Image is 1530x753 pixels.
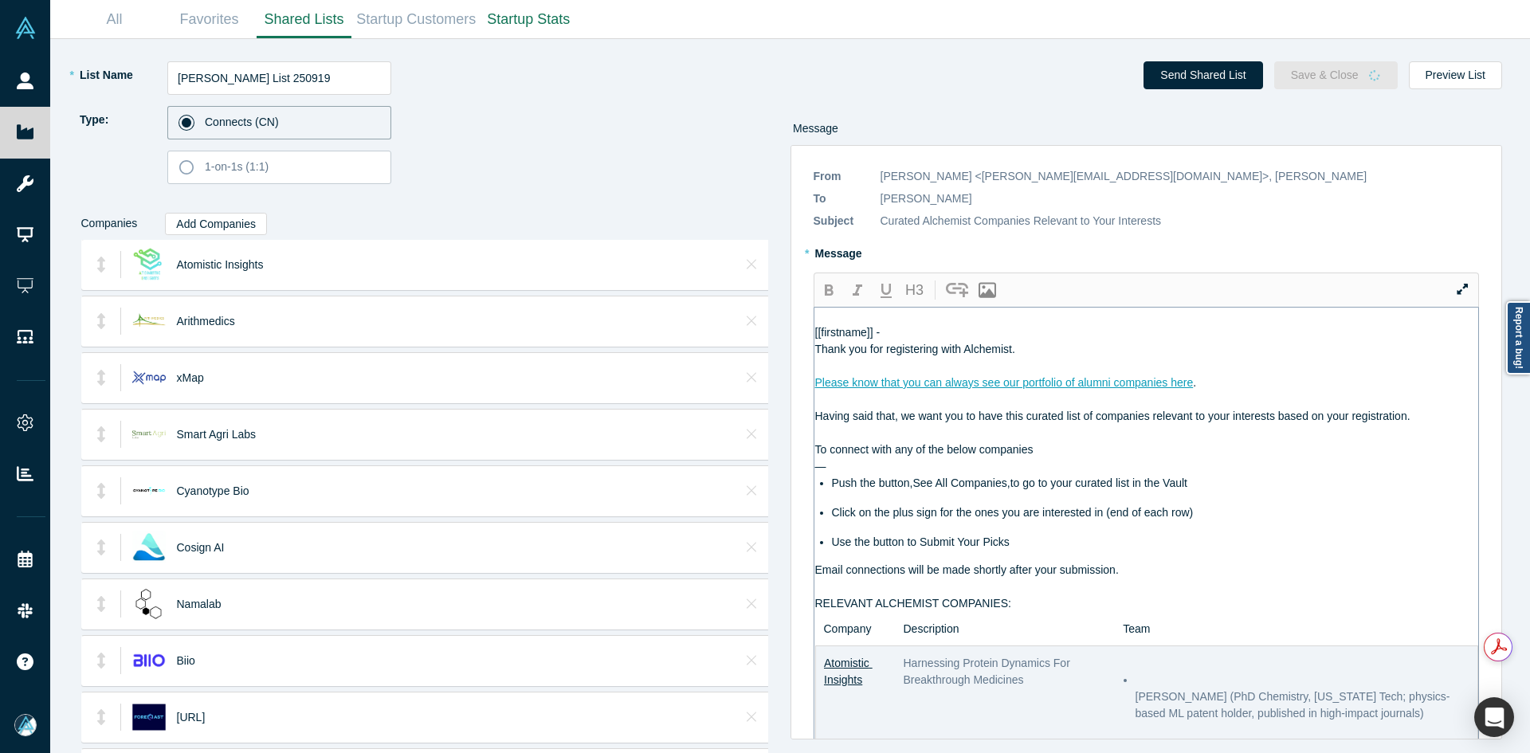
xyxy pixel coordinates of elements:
span: To connect with any of the below companies [815,443,1034,456]
li: xMapxMapClose [81,352,778,403]
span: Click on the plus sign for the ones you are interested in (end of each row) [832,506,1194,519]
button: Send Shared List [1144,61,1262,89]
div: Namalab [171,579,728,629]
th: Team [1115,612,1478,646]
img: Biio [132,644,166,677]
button: Add Companies [165,213,267,235]
img: Cyanotype Bio [132,474,166,508]
p: [PERSON_NAME] [881,190,972,207]
span: — [815,460,826,473]
a: Shared Lists [257,1,351,38]
img: Atomistic Insights [132,248,166,281]
th: Description [895,612,1115,646]
button: H3 [900,276,929,304]
button: Close [742,252,762,277]
input: List Name [167,61,391,95]
button: Close [742,591,762,617]
span: Connects (CN) [205,116,279,128]
div: [URL] [171,692,728,742]
span: Having said that, we want you to have this curated list of companies relevant to your interests b... [815,410,1410,422]
img: Namalab [132,587,166,621]
img: Arithmedics [132,304,166,338]
p: Harnessing Protein Dynamics For Breakthrough Medicines [904,655,1107,688]
button: Close [742,704,762,730]
p: Subject [814,213,869,229]
a: Startup Customers [351,1,481,38]
li: ArithmedicsArithmedicsClose [81,296,778,347]
div: Atomistic Insights [171,240,728,289]
li: Atomistic InsightsAtomistic InsightsClose [81,239,778,290]
label: Message [814,235,1480,267]
span: . [1193,376,1196,389]
button: Close [742,648,762,673]
p: [PERSON_NAME] <[PERSON_NAME][EMAIL_ADDRESS][DOMAIN_NAME]>, [PERSON_NAME] [881,168,1367,185]
p: To [814,190,869,207]
a: Startup Stats [481,1,576,38]
div: Arithmedics [171,296,728,346]
button: Close [742,478,762,504]
a: Please know that you can always see our portfolio of alumni companies here [815,376,1194,389]
p: From [814,168,869,185]
div: xMap [171,353,728,402]
th: Company [815,612,895,646]
label: Type: [78,106,167,178]
li: Cyanotype BioCyanotype BioClose [81,465,778,516]
div: Message [793,112,1500,145]
li: Cosign AICosign AIClose [81,522,778,573]
button: Preview List [1409,61,1502,89]
div: Smart Agri Labs [171,410,728,459]
a: All [67,1,162,38]
label: List Name [78,61,167,89]
span: Companies [81,206,138,251]
div: Biio [171,636,728,685]
button: Close [742,365,762,390]
img: Mia Scott's Account [14,714,37,736]
button: Close [742,535,762,560]
span: Email connections will be made shortly after your submission. [815,563,1119,576]
img: Alchemist Vault Logo [14,17,37,39]
span: Push the button,See All Companies,to go to your curated list in the Vault [832,477,1187,489]
a: Favorites [162,1,257,38]
a: Report a bug! [1506,301,1530,375]
img: Cosign AI [132,531,166,564]
button: Close [742,422,762,447]
li: Smart Agri LabsSmart Agri LabsClose [81,409,778,460]
button: Save & Close [1274,61,1398,89]
a: Atomistic Insights [824,657,873,686]
li: BiioBiioClose [81,635,778,686]
span: [[firstname]] - [815,326,881,339]
p: Curated Alchemist Companies Relevant to Your Interests [881,213,1162,229]
img: Smart Agri Labs [132,418,166,451]
img: ForeQast.ai [132,700,166,734]
span: RELEVANT ALCHEMIST COMPANIES: [815,597,1011,610]
li: ForeQast.ai[URL]Close [81,692,778,743]
p: [PERSON_NAME] (PhD Chemistry, [US_STATE] Tech; physics-based ML patent holder, published in high-... [1136,688,1469,722]
div: Cyanotype Bio [171,466,728,516]
span: 1-on-1s (1:1) [205,160,269,173]
button: Close [742,308,762,334]
span: Thank you for registering with Alchemist. [815,343,1015,355]
div: Cosign AI [171,523,728,572]
img: xMap [132,361,166,394]
li: NamalabNamalabClose [81,578,778,629]
span: Use the button to Submit Your Picks [832,535,1010,548]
